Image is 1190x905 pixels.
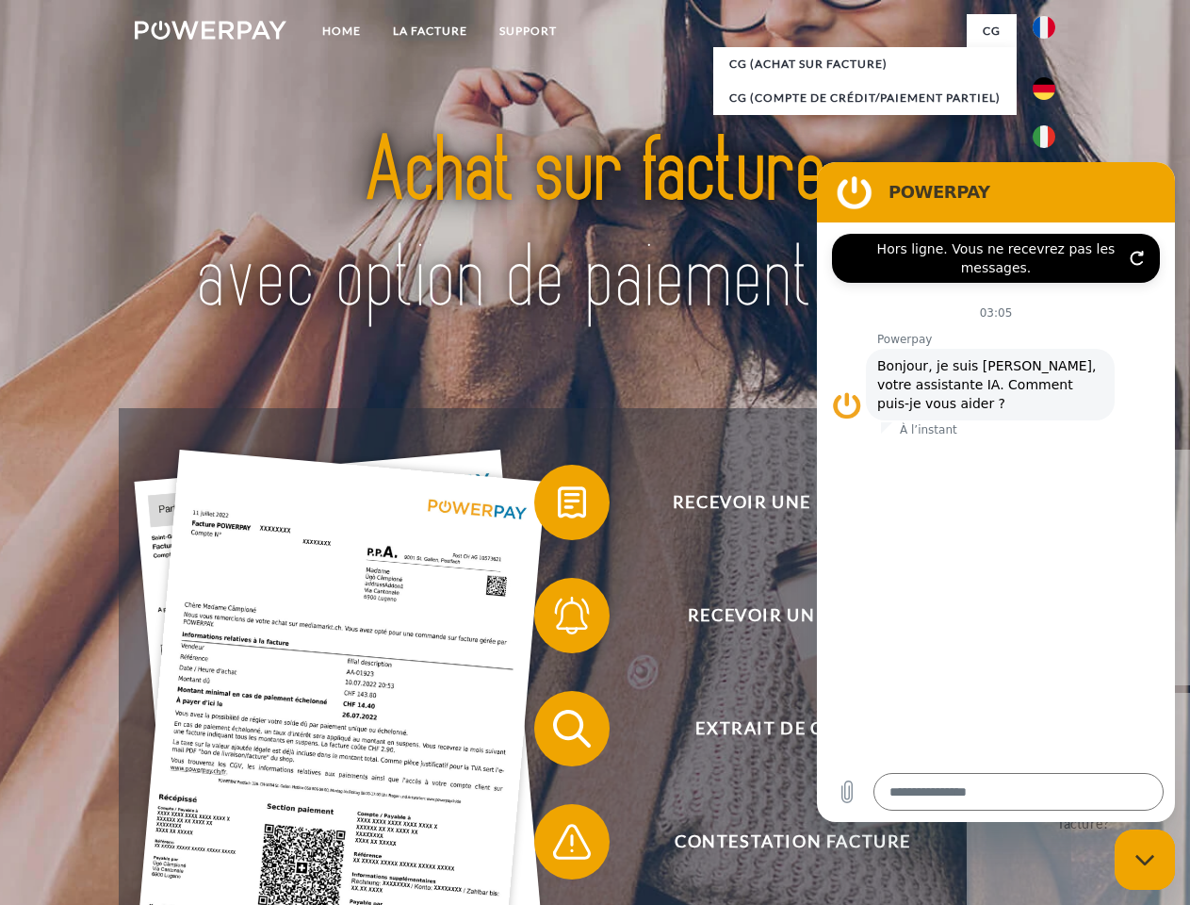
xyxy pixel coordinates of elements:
a: CG [967,14,1017,48]
span: Recevoir un rappel? [562,578,1023,653]
a: Support [483,14,573,48]
a: Home [306,14,377,48]
span: Extrait de compte [562,691,1023,766]
img: de [1033,77,1055,100]
img: title-powerpay_fr.svg [180,90,1010,361]
img: qb_search.svg [548,705,595,752]
span: Recevoir une facture ? [562,465,1023,540]
img: qb_bill.svg [548,479,595,526]
button: Recevoir un rappel? [534,578,1024,653]
button: Extrait de compte [534,691,1024,766]
img: fr [1033,16,1055,39]
img: qb_warning.svg [548,818,595,865]
img: it [1033,125,1055,148]
span: Contestation Facture [562,804,1023,880]
img: logo-powerpay-white.svg [135,21,286,40]
img: qb_bell.svg [548,592,595,639]
iframe: Bouton de lancement de la fenêtre de messagerie, conversation en cours [1115,830,1175,890]
button: Recevoir une facture ? [534,465,1024,540]
a: CG (achat sur facture) [713,47,1017,81]
iframe: Fenêtre de messagerie [817,162,1175,822]
a: LA FACTURE [377,14,483,48]
a: CG (Compte de crédit/paiement partiel) [713,81,1017,115]
button: Contestation Facture [534,804,1024,880]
